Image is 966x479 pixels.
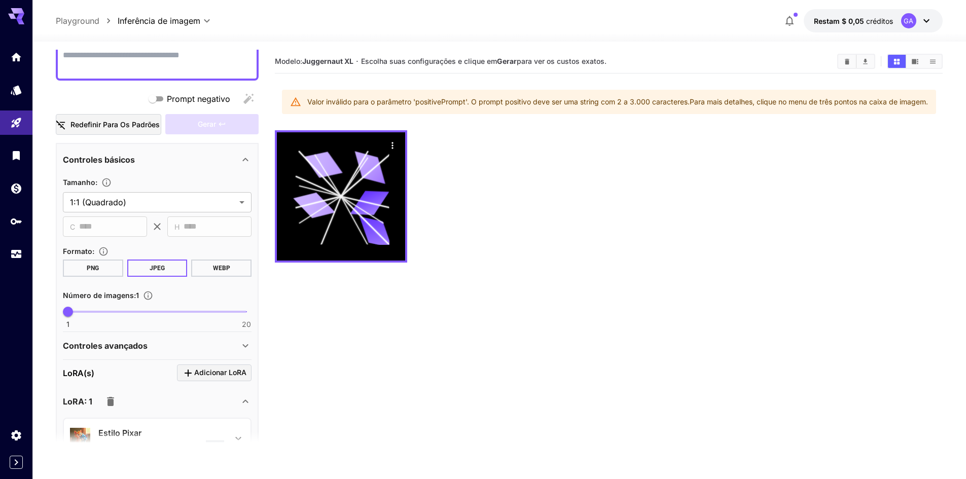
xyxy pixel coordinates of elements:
font: C [70,223,75,231]
nav: migalha de pão [56,15,118,27]
font: PNG [87,265,99,272]
button: $ 0,05GA [804,9,943,32]
div: Carteira [10,182,22,195]
div: Mostrar imagens em visualização em gradeMostrar imagens na visualização de vídeoMostrar imagens n... [887,54,943,69]
font: JPEG [150,265,165,272]
font: Inferência de imagem [118,16,200,26]
button: WEBP [191,260,252,277]
button: JPEG [127,260,188,277]
font: 1:1 (Quadrado) [70,197,126,207]
button: Redefinir para os padrões [56,114,161,135]
button: Mostrar imagens na visualização de vídeo [906,55,924,68]
button: PNG [63,260,123,277]
button: Mostrar imagens na visualização de lista [924,55,942,68]
div: Modelos [10,81,22,93]
button: Escolha o formato de arquivo para a imagem de saída. [94,246,113,256]
font: Estilo Pixar [98,428,141,438]
font: : [134,291,136,300]
font: Formato [63,247,92,255]
font: Tamanho [63,178,95,187]
div: Lar [10,51,22,63]
font: Controles básicos [63,155,135,165]
div: Uso [10,248,22,261]
font: : [92,247,94,255]
font: Valor inválido para o parâmetro 'positivePrompt'. O prompt positivo deve ser uma string com 2 a 3... [307,97,690,106]
div: Controles avançados [63,334,252,358]
font: WEBP [213,265,230,272]
font: GA [904,17,913,25]
div: Imagens nítidasBaixar tudo [837,54,875,69]
button: Especifique quantas imagens gerar em uma única solicitação. Cada geração de imagem será cobrada s... [139,290,157,301]
font: Redefinir para os padrões [70,120,160,129]
font: LoRA: 1 [63,396,92,407]
font: Adicionar LoRA [194,368,246,377]
div: Ações [385,137,400,153]
button: Clique para adicionar LoRA [177,364,252,381]
button: Expand sidebar [10,456,23,469]
a: Playground [56,15,99,27]
font: H [174,223,180,231]
div: LoRA: 1 [63,389,252,414]
button: Mostrar imagens em visualização em grade [888,55,906,68]
div: Configurações [10,429,22,441]
font: Prompt negativo [167,94,230,104]
div: Biblioteca [10,149,22,162]
font: 20 [242,320,251,328]
font: LoRA(s) [63,368,94,378]
font: Número de imagens [63,291,134,300]
font: 1 [136,291,139,300]
div: Chaves de API [10,215,22,228]
div: Controles básicos [63,148,252,172]
font: Restam $ 0,05 [814,17,864,25]
button: Baixar tudo [856,55,874,68]
font: créditos [866,17,893,25]
font: Para mais detalhes, clique no menu de três pontos na caixa de imagem. [690,97,928,106]
div: Parque infantil [10,117,22,129]
font: Modelo: [275,57,302,65]
div: Estilo PixarEstilo PixarV1sdxl [70,423,244,454]
font: · [356,56,359,66]
div: $ 0,05 [814,16,893,26]
button: Imagens nítidas [838,55,856,68]
font: : [95,178,97,187]
font: Gerar [497,57,517,65]
font: Juggernaut XL [302,57,353,65]
font: 1 [66,320,69,328]
font: para ver os custos exatos. [517,57,606,65]
font: Controles avançados [63,341,148,351]
font: Escolha suas configurações e clique em [361,57,497,65]
button: Ajuste as dimensões da imagem gerada especificando sua largura e altura em pixels ou selecione en... [97,177,116,188]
